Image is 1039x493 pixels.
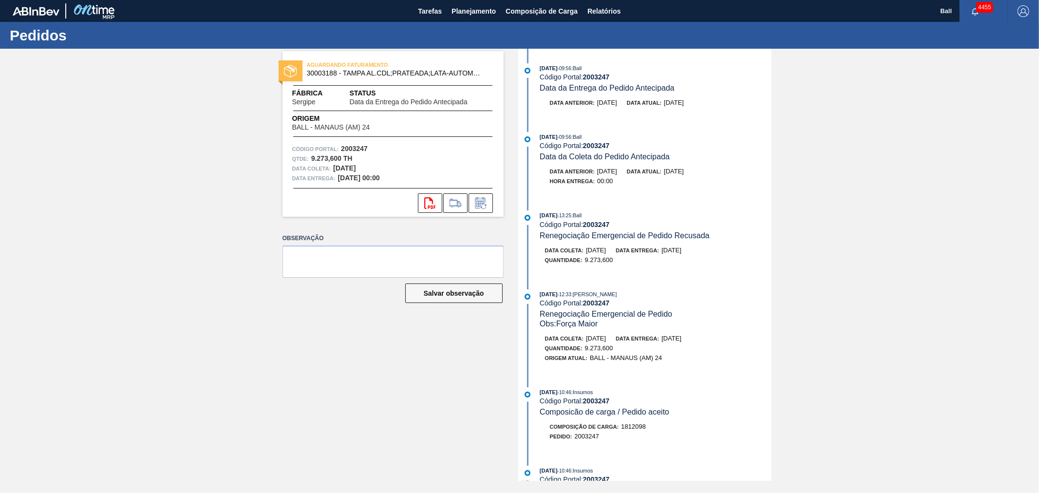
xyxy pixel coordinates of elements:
div: Informar alteração no pedido [469,193,493,213]
span: Data coleta: [292,164,331,173]
span: Status [350,88,494,98]
img: status [284,65,297,77]
img: TNhmsLtSVTkK8tSr43FrP2fwEKptu5GPRR3wAAAABJRU5ErkJggg== [13,7,59,16]
img: atual [525,392,530,398]
span: Composição de Carga [506,5,578,17]
div: Código Portal: [540,73,771,81]
span: [DATE] [661,335,681,342]
span: [DATE] [540,65,557,71]
span: 9.273,600 [585,344,613,352]
span: Qtde : [292,154,309,164]
span: [DATE] [540,291,557,297]
span: Data entrega: [292,173,336,183]
img: atual [525,136,530,142]
span: Data anterior: [550,169,595,174]
span: [DATE] [664,168,684,175]
span: - 12:33 [558,292,571,297]
span: [DATE] [597,99,617,106]
span: Tarefas [418,5,442,17]
span: - 10:46 [558,390,571,395]
strong: [DATE] [333,164,356,172]
img: atual [525,215,530,221]
span: 30003188 - TAMPA AL.CDL;PRATEADA;LATA-AUTOMATICA; [307,70,484,77]
span: : Insumos [571,468,593,474]
span: Data coleta: [545,336,584,341]
strong: 9.273,600 TH [311,154,353,162]
span: Data da Entrega do Pedido Antecipada [350,98,468,106]
span: - 13:25 [558,213,571,218]
span: Data entrega: [616,336,659,341]
span: - 09:56 [558,66,571,71]
span: 00:00 [597,177,613,185]
button: Notificações [960,4,991,18]
span: [DATE] [586,335,606,342]
span: Origem Atual: [545,355,587,361]
span: Origem [292,114,398,124]
span: Quantidade : [545,345,583,351]
strong: 2003247 [341,145,368,152]
span: : Ball [571,134,582,140]
span: : Insumos [571,389,593,395]
span: [DATE] [664,99,684,106]
span: [DATE] [540,212,557,218]
span: Data anterior: [550,100,595,106]
span: - 09:56 [558,134,571,140]
span: Composicão de carga / Pedido aceito [540,408,669,416]
label: Observação [283,231,504,246]
span: : Ball [571,212,582,218]
span: : Ball [571,65,582,71]
span: [DATE] [540,389,557,395]
span: [DATE] [661,246,681,254]
span: 9.273,600 [585,256,613,264]
span: Sergipe [292,98,316,106]
strong: [DATE] 00:00 [338,174,380,182]
span: [DATE] [540,468,557,474]
div: Código Portal: [540,142,771,150]
span: Obs: Força Maior [540,320,598,328]
span: Quantidade : [545,257,583,263]
strong: 2003247 [583,142,610,150]
span: 2003247 [574,433,599,440]
span: Renegociação Emergencial de Pedido Recusada [540,231,710,240]
div: Código Portal: [540,397,771,405]
span: BALL - MANAUS (AM) 24 [590,354,662,361]
div: Ir para Composição de Carga [443,193,468,213]
div: Código Portal: [540,299,771,307]
span: Data da Entrega do Pedido Antecipada [540,84,675,92]
span: Composição de Carga : [550,424,619,430]
span: Data entrega: [616,247,659,253]
span: [DATE] [597,168,617,175]
div: Código Portal: [540,475,771,483]
span: Hora Entrega : [550,178,595,184]
h1: Pedidos [10,30,183,41]
img: Logout [1018,5,1029,17]
strong: 2003247 [583,475,610,483]
span: Renegociação Emergencial de Pedido [540,310,672,318]
span: Data atual: [627,100,661,106]
img: atual [525,68,530,74]
span: Planejamento [452,5,496,17]
span: [DATE] [586,246,606,254]
button: Salvar observação [405,284,503,303]
span: 1812098 [621,423,646,430]
img: atual [525,294,530,300]
span: Pedido : [550,434,572,439]
span: Data coleta: [545,247,584,253]
strong: 2003247 [583,221,610,228]
span: : [PERSON_NAME] [571,291,617,297]
strong: 2003247 [583,73,610,81]
span: Relatórios [587,5,621,17]
span: 4455 [976,2,993,13]
span: Data da Coleta do Pedido Antecipada [540,152,670,161]
span: Fábrica [292,88,346,98]
span: Data atual: [627,169,661,174]
strong: 2003247 [583,299,610,307]
span: - 10:46 [558,468,571,474]
div: Abrir arquivo PDF [418,193,442,213]
img: atual [525,470,530,476]
span: Código Portal: [292,144,339,154]
span: BALL - MANAUS (AM) 24 [292,124,370,131]
span: [DATE] [540,134,557,140]
span: AGUARDANDO FATURAMENTO [307,60,443,70]
div: Código Portal: [540,221,771,228]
